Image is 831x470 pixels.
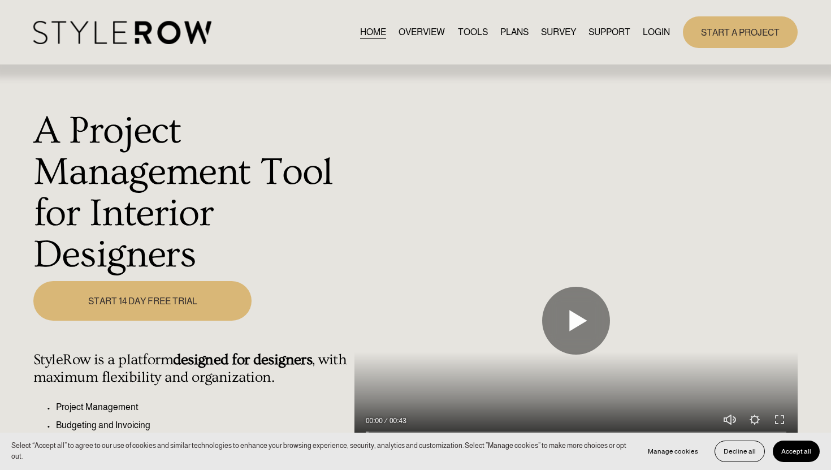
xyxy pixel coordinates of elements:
span: Accept all [781,447,811,455]
h4: StyleRow is a platform , with maximum flexibility and organization. [33,351,348,386]
span: Decline all [724,447,756,455]
button: Play [542,287,610,355]
a: OVERVIEW [399,24,445,40]
strong: designed for designers [173,351,312,368]
h1: A Project Management Tool for Interior Designers [33,110,348,275]
a: PLANS [500,24,529,40]
button: Decline all [715,441,765,462]
input: Seek [366,428,786,436]
p: Budgeting and Invoicing [56,419,348,432]
a: folder dropdown [588,24,630,40]
p: Select “Accept all” to agree to our use of cookies and similar technologies to enhance your brows... [11,441,628,462]
a: TOOLS [458,24,488,40]
button: Accept all [773,441,820,462]
p: Project Management [56,400,348,414]
a: LOGIN [643,24,670,40]
a: SURVEY [541,24,576,40]
button: Manage cookies [639,441,707,462]
a: HOME [360,24,386,40]
img: StyleRow [33,21,211,44]
span: SUPPORT [588,25,630,39]
span: Manage cookies [648,447,698,455]
div: Duration [386,415,409,426]
a: START A PROJECT [683,16,798,48]
div: Current time [366,415,386,426]
a: START 14 DAY FREE TRIAL [33,281,252,320]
